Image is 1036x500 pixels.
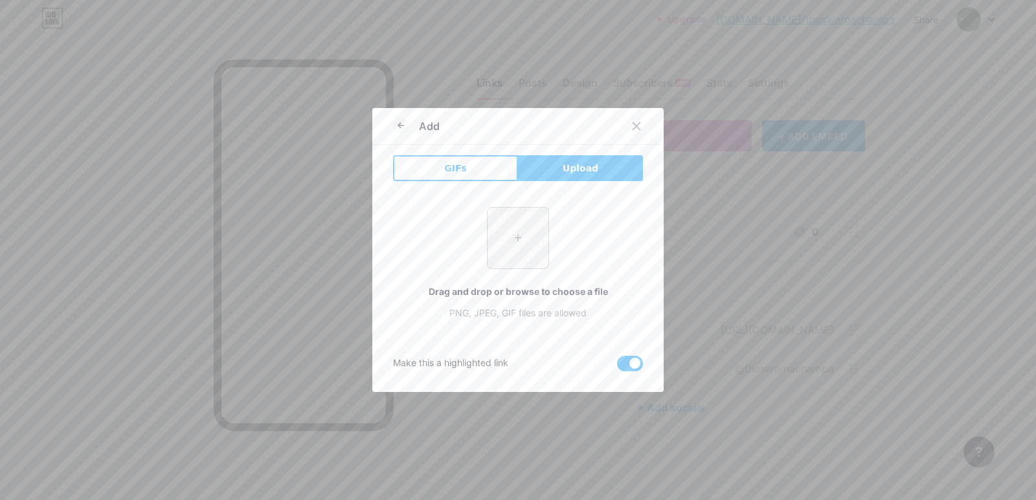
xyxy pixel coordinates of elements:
[563,162,598,175] span: Upload
[393,356,508,371] div: Make this a highlighted link
[518,155,643,181] button: Upload
[419,118,440,134] div: Add
[393,155,518,181] button: GIFs
[393,306,643,320] div: PNG, JPEG, GIF files are allowed
[444,162,467,175] span: GIFs
[393,285,643,298] div: Drag and drop or browse to choose a file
